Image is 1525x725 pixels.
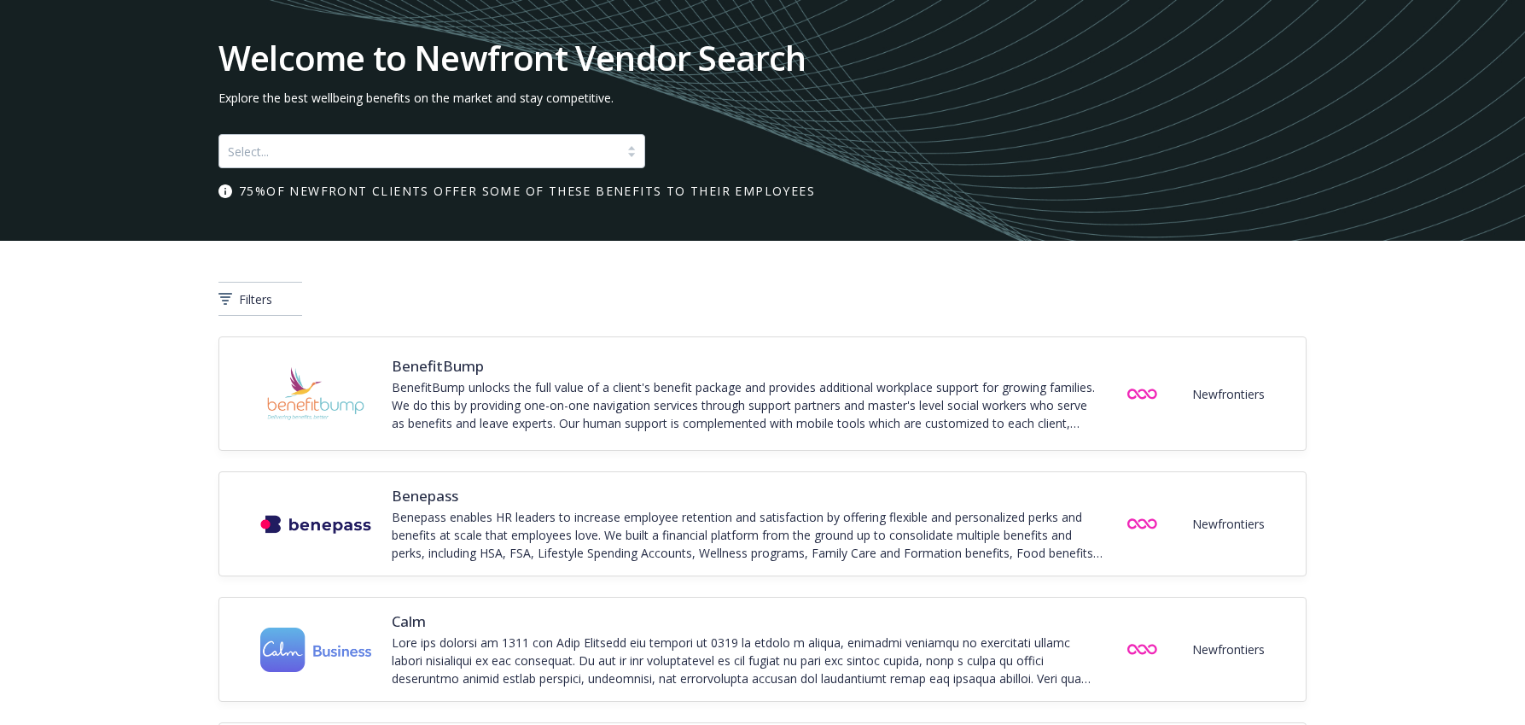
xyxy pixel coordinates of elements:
img: Vendor logo for Calm [260,628,371,673]
span: Newfrontiers [1192,515,1265,533]
div: Lore ips dolorsi am 1311 con Adip Elitsedd eiu tempori ut 0319 la etdolo m aliqua, enimadmi venia... [392,634,1103,687]
span: Filters [239,290,272,308]
span: Calm [392,611,1103,632]
img: Vendor logo for Benepass [260,515,371,534]
span: Explore the best wellbeing benefits on the market and stay competitive. [218,89,1307,107]
button: Filters [218,282,302,316]
span: Benepass [392,486,1103,506]
span: Newfrontiers [1192,640,1265,658]
h1: Welcome to Newfront Vendor Search [218,41,1307,75]
img: Vendor logo for BenefitBump [260,351,371,436]
span: Newfrontiers [1192,385,1265,403]
span: 75% of Newfront clients offer some of these benefits to their employees [239,182,815,200]
span: BenefitBump [392,356,1103,377]
div: Benepass enables HR leaders to increase employee retention and satisfaction by offering flexible ... [392,508,1103,562]
div: BenefitBump unlocks the full value of a client's benefit package and provides additional workplac... [392,378,1103,432]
